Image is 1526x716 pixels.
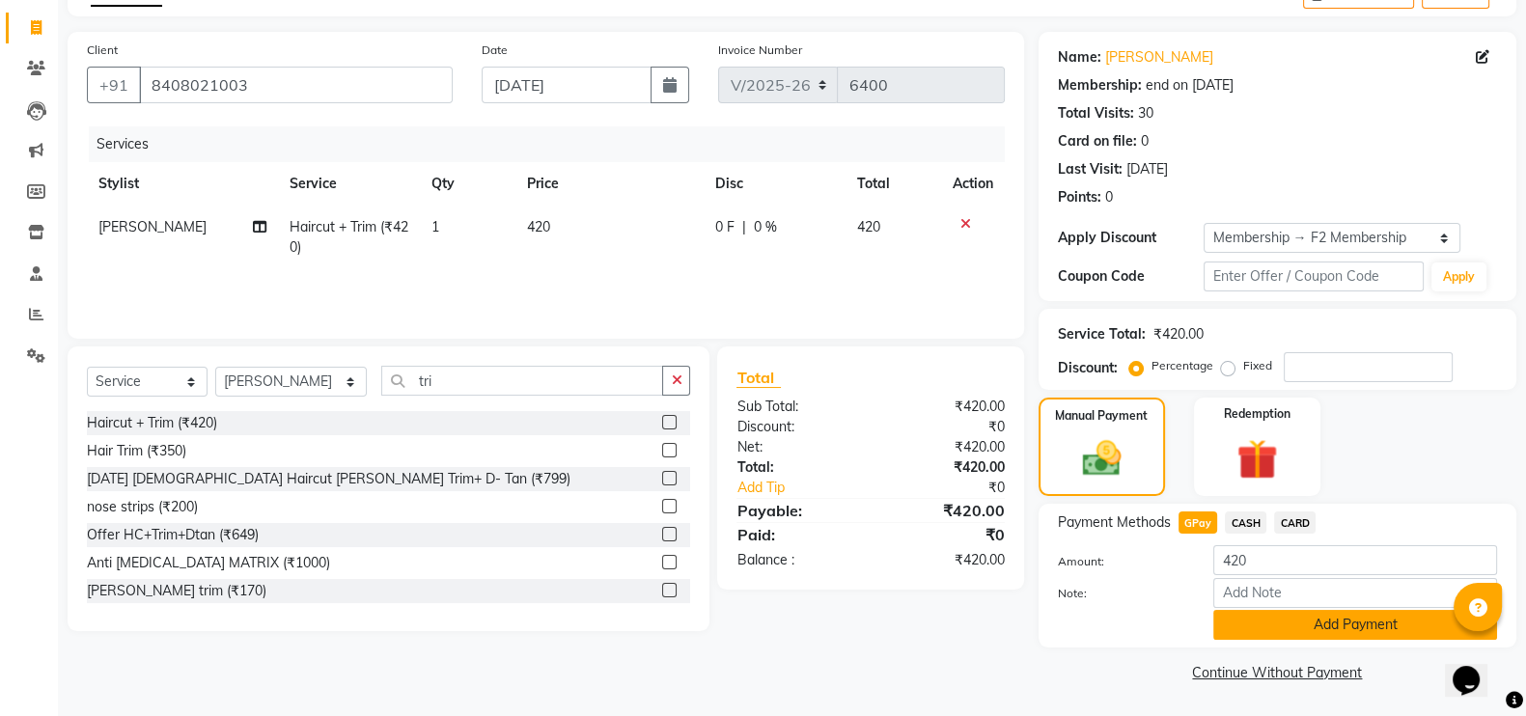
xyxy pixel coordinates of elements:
div: Total Visits: [1058,103,1134,124]
div: ₹420.00 [871,550,1019,570]
span: 420 [527,218,550,235]
span: [PERSON_NAME] [98,218,207,235]
div: Haircut + Trim (₹420) [87,413,217,433]
div: 0 [1141,131,1149,151]
div: nose strips (₹200) [87,497,198,517]
div: ₹420.00 [1153,324,1204,344]
input: Add Note [1213,578,1497,608]
div: Service Total: [1058,324,1146,344]
label: Invoice Number [718,41,802,59]
div: [PERSON_NAME] trim (₹170) [87,581,266,601]
a: [PERSON_NAME] [1105,47,1213,68]
div: Last Visit: [1058,159,1123,179]
label: Amount: [1043,553,1200,570]
div: Coupon Code [1058,266,1205,287]
input: Search or Scan [381,366,664,396]
span: Total [736,368,781,388]
span: | [742,217,746,237]
div: Total: [722,457,871,478]
th: Qty [420,162,514,206]
div: ₹420.00 [871,499,1019,522]
div: [DATE] [DEMOGRAPHIC_DATA] Haircut [PERSON_NAME] Trim+ D- Tan (₹799) [87,469,570,489]
span: CARD [1274,511,1316,534]
div: ₹0 [871,417,1019,437]
div: Offer HC+Trim+Dtan (₹649) [87,525,259,545]
div: Anti [MEDICAL_DATA] MATRIX (₹1000) [87,553,330,573]
img: _cash.svg [1070,436,1133,481]
div: ₹0 [896,478,1019,498]
div: Points: [1058,187,1101,207]
div: Apply Discount [1058,228,1205,248]
img: _gift.svg [1224,434,1290,484]
span: Payment Methods [1058,512,1171,533]
label: Date [482,41,508,59]
th: Total [846,162,941,206]
div: Net: [722,437,871,457]
label: Percentage [1151,357,1213,374]
div: ₹0 [871,523,1019,546]
div: Paid: [722,523,871,546]
div: Card on file: [1058,131,1137,151]
div: end on [DATE] [1146,75,1234,96]
button: Apply [1431,262,1486,291]
label: Client [87,41,118,59]
label: Manual Payment [1055,407,1148,425]
div: Services [89,126,1019,162]
span: 0 F [715,217,735,237]
button: Add Payment [1213,610,1497,640]
span: 1 [431,218,439,235]
th: Action [941,162,1005,206]
th: Stylist [87,162,278,206]
div: Discount: [1058,358,1118,378]
a: Continue Without Payment [1042,663,1512,683]
input: Search by Name/Mobile/Email/Code [139,67,453,103]
input: Enter Offer / Coupon Code [1204,262,1424,291]
label: Note: [1043,585,1200,602]
th: Disc [704,162,846,206]
div: ₹420.00 [871,457,1019,478]
div: ₹420.00 [871,397,1019,417]
input: Amount [1213,545,1497,575]
div: 0 [1105,187,1113,207]
div: Membership: [1058,75,1142,96]
a: Add Tip [722,478,895,498]
label: Fixed [1243,357,1272,374]
iframe: chat widget [1445,639,1507,697]
div: Hair Trim (₹350) [87,441,186,461]
button: +91 [87,67,141,103]
th: Price [515,162,704,206]
span: GPay [1179,511,1218,534]
div: Discount: [722,417,871,437]
div: 30 [1138,103,1153,124]
div: Name: [1058,47,1101,68]
th: Service [278,162,420,206]
div: ₹420.00 [871,437,1019,457]
div: Balance : [722,550,871,570]
label: Redemption [1224,405,1290,423]
span: 0 % [754,217,777,237]
span: Haircut + Trim (₹420) [290,218,408,256]
div: [DATE] [1126,159,1168,179]
span: 420 [857,218,880,235]
span: CASH [1225,511,1266,534]
div: Sub Total: [722,397,871,417]
div: Payable: [722,499,871,522]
